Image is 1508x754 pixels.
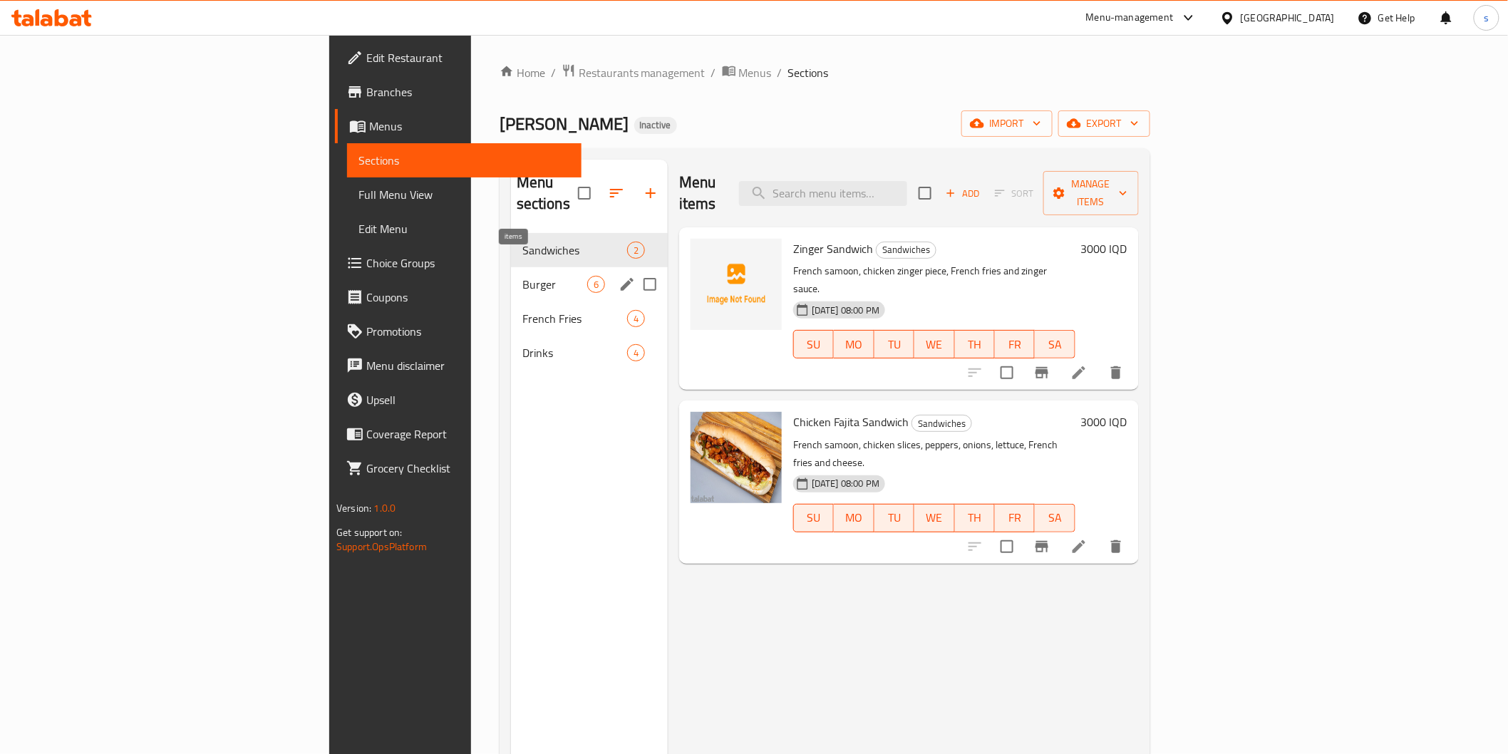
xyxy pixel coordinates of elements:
span: Select to update [992,358,1022,388]
h6: 3000 IQD [1081,412,1127,432]
span: TH [961,507,989,528]
button: TU [874,330,914,358]
button: SU [793,504,834,532]
span: Sort sections [599,176,634,210]
span: Grocery Checklist [366,460,569,477]
span: Drinks [522,344,627,361]
span: Coupons [366,289,569,306]
a: Promotions [335,314,581,348]
span: Sandwiches [522,242,627,259]
span: export [1070,115,1139,133]
button: TU [874,504,914,532]
span: WE [920,334,949,355]
button: TH [955,330,995,358]
span: [DATE] 08:00 PM [806,304,885,317]
button: Manage items [1043,171,1139,215]
div: [GEOGRAPHIC_DATA] [1241,10,1335,26]
span: Version: [336,499,371,517]
span: Edit Restaurant [366,49,569,66]
span: Sandwiches [877,242,936,258]
button: Branch-specific-item [1025,530,1059,564]
span: MO [840,334,868,355]
div: items [627,310,645,327]
span: TU [880,334,909,355]
button: import [961,110,1053,137]
button: FR [995,504,1035,532]
span: Sections [788,64,829,81]
span: Edit Menu [358,220,569,237]
input: search [739,181,907,206]
span: Select section first [986,182,1043,205]
span: Add item [940,182,986,205]
span: Select all sections [569,178,599,208]
h2: Menu items [679,172,722,215]
span: Manage items [1055,175,1127,211]
span: French Fries [522,310,627,327]
span: Burger [522,276,587,293]
button: WE [914,504,954,532]
span: Select to update [992,532,1022,562]
button: WE [914,330,954,358]
span: Sections [358,152,569,169]
span: FR [1001,334,1029,355]
button: TH [955,504,995,532]
h6: 3000 IQD [1081,239,1127,259]
a: Menus [722,63,772,82]
span: SU [800,507,828,528]
div: items [627,344,645,361]
p: French samoon, chicken zinger piece, French fries and zinger sauce. [793,262,1075,298]
button: delete [1099,356,1133,390]
span: [DATE] 08:00 PM [806,477,885,490]
div: Drinks4 [511,336,668,370]
span: WE [920,507,949,528]
span: Menu disclaimer [366,357,569,374]
span: Coverage Report [366,425,569,443]
div: French Fries4 [511,301,668,336]
a: Choice Groups [335,246,581,280]
a: Menu disclaimer [335,348,581,383]
span: Restaurants management [579,64,706,81]
img: Zinger Sandwich [691,239,782,330]
span: Promotions [366,323,569,340]
a: Sections [347,143,581,177]
div: Menu-management [1086,9,1174,26]
a: Menus [335,109,581,143]
a: Edit Restaurant [335,41,581,75]
li: / [711,64,716,81]
span: Choice Groups [366,254,569,272]
button: Branch-specific-item [1025,356,1059,390]
span: SA [1040,334,1069,355]
button: FR [995,330,1035,358]
a: Support.OpsPlatform [336,537,427,556]
li: / [778,64,783,81]
span: import [973,115,1041,133]
div: Sandwiches [876,242,936,259]
span: 6 [588,278,604,291]
span: SU [800,334,828,355]
button: MO [834,330,874,358]
p: French samoon, chicken slices, peppers, onions, lettuce, French fries and cheese. [793,436,1075,472]
span: 4 [628,312,644,326]
button: SA [1035,504,1075,532]
span: TU [880,507,909,528]
div: Sandwiches2 [511,233,668,267]
nav: breadcrumb [500,63,1150,82]
div: Sandwiches [911,415,972,432]
span: Select section [910,178,940,208]
span: MO [840,507,868,528]
div: Burger6edit [511,267,668,301]
span: s [1484,10,1489,26]
a: Grocery Checklist [335,451,581,485]
button: edit [616,274,638,295]
button: delete [1099,530,1133,564]
a: Coverage Report [335,417,581,451]
span: [PERSON_NAME] [500,108,629,140]
div: Inactive [634,117,677,134]
button: Add section [634,176,668,210]
span: Get support on: [336,523,402,542]
div: items [627,242,645,259]
a: Upsell [335,383,581,417]
span: Inactive [634,119,677,131]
